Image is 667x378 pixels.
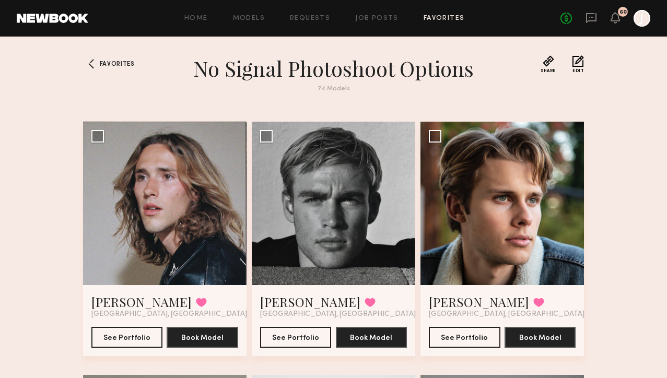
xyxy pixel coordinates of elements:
[619,9,627,15] div: 60
[634,10,650,27] a: J
[260,310,416,318] span: [GEOGRAPHIC_DATA], [GEOGRAPHIC_DATA]
[146,86,522,92] div: 74 Models
[167,333,238,341] a: Book Model
[336,333,407,341] a: Book Model
[167,327,238,348] button: Book Model
[146,55,522,81] h1: No Signal Photoshoot Options
[91,327,163,348] button: See Portfolio
[429,310,584,318] span: [GEOGRAPHIC_DATA], [GEOGRAPHIC_DATA]
[83,55,100,72] a: Favorites
[260,293,360,310] a: [PERSON_NAME]
[91,293,192,310] a: [PERSON_NAME]
[100,61,135,67] span: Favorites
[541,69,556,73] span: Share
[424,15,465,22] a: Favorites
[541,55,556,73] button: Share
[572,55,584,73] button: Edit
[505,333,576,341] a: Book Model
[260,327,332,348] button: See Portfolio
[91,310,247,318] span: [GEOGRAPHIC_DATA], [GEOGRAPHIC_DATA]
[429,293,529,310] a: [PERSON_NAME]
[336,327,407,348] button: Book Model
[505,327,576,348] button: Book Model
[355,15,399,22] a: Job Posts
[184,15,208,22] a: Home
[429,327,500,348] button: See Portfolio
[233,15,265,22] a: Models
[290,15,330,22] a: Requests
[572,69,584,73] span: Edit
